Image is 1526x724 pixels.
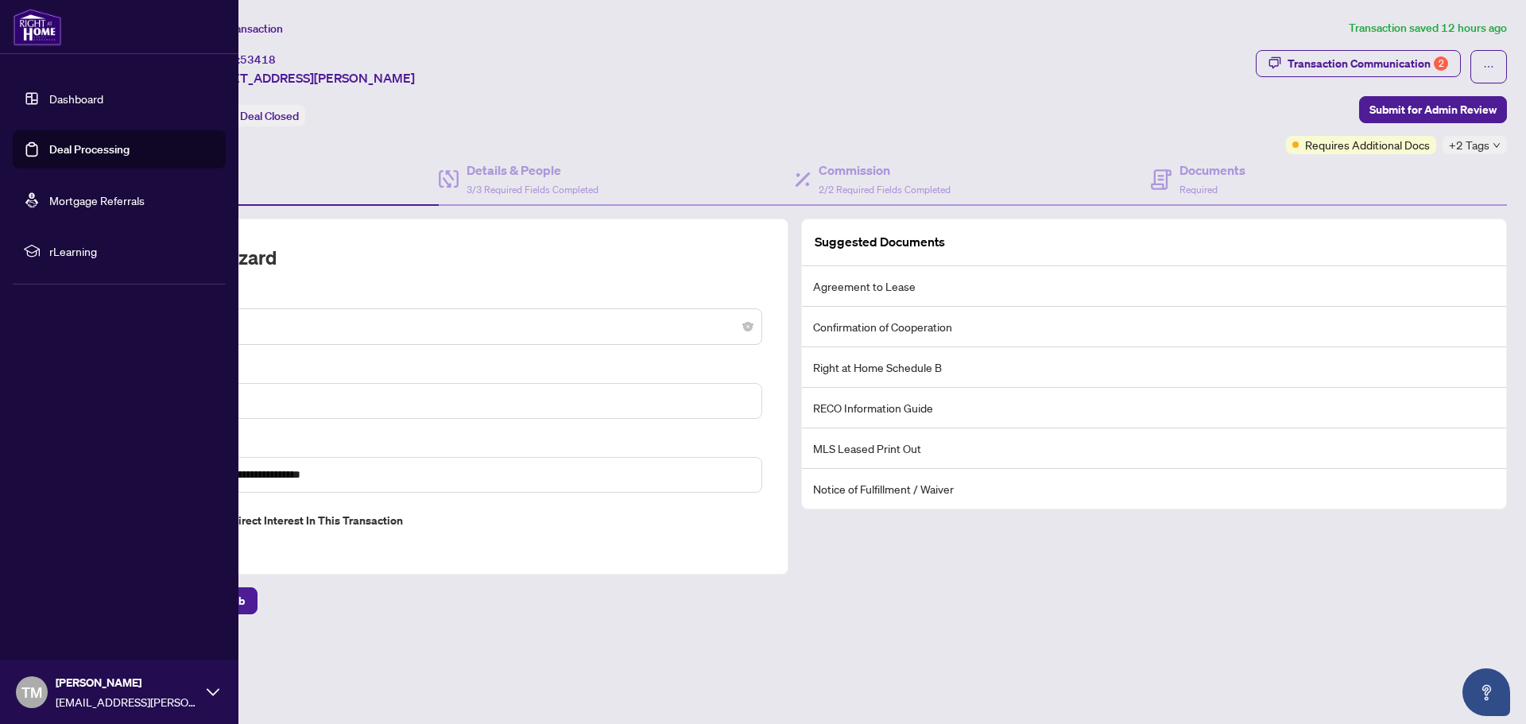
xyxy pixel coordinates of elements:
span: [PERSON_NAME] [56,674,199,691]
span: rLearning [49,242,215,260]
a: Dashboard [49,91,103,106]
a: Mortgage Referrals [49,193,145,207]
h4: Details & People [467,161,598,180]
span: Required [1179,184,1218,196]
label: MLS ID [109,364,762,381]
div: 2 [1434,56,1448,71]
li: RECO Information Guide [802,388,1506,428]
h4: Commission [819,161,951,180]
span: 3/3 Required Fields Completed [467,184,598,196]
span: 53418 [240,52,276,67]
label: Transaction Type [109,289,762,307]
li: Agreement to Lease [802,266,1506,307]
span: close-circle [743,322,753,331]
label: Property Address [109,438,762,455]
div: Status: [197,105,305,126]
span: View Transaction [198,21,283,36]
span: Deal - Sell Side Lease [118,312,753,342]
span: down [1493,141,1501,149]
article: Transaction saved 12 hours ago [1349,19,1507,37]
img: logo [13,8,62,46]
span: [STREET_ADDRESS][PERSON_NAME] [197,68,415,87]
li: Right at Home Schedule B [802,347,1506,388]
span: ellipsis [1483,61,1494,72]
button: Submit for Admin Review [1359,96,1507,123]
article: Suggested Documents [815,232,945,252]
span: Submit for Admin Review [1369,97,1497,122]
span: Requires Additional Docs [1305,136,1430,153]
li: MLS Leased Print Out [802,428,1506,469]
button: Open asap [1462,668,1510,716]
li: Confirmation of Cooperation [802,307,1506,347]
span: TM [21,681,42,703]
button: Transaction Communication2 [1256,50,1461,77]
span: 2/2 Required Fields Completed [819,184,951,196]
span: Deal Closed [240,109,299,123]
div: Transaction Communication [1288,51,1448,76]
li: Notice of Fulfillment / Waiver [802,469,1506,509]
span: +2 Tags [1449,136,1489,154]
h4: Documents [1179,161,1245,180]
label: Do you have direct or indirect interest in this transaction [109,512,762,529]
span: [EMAIL_ADDRESS][PERSON_NAME][DOMAIN_NAME] [56,693,199,710]
a: Deal Processing [49,142,130,157]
